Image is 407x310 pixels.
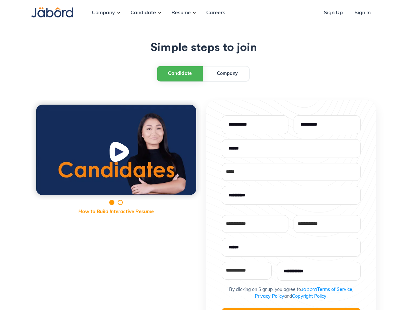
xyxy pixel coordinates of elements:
div: Show slide 1 of 2 [109,200,114,205]
div: Show slide 2 of 2 [118,200,123,205]
a: Sign Up [319,4,348,22]
div: Candidate [168,70,192,77]
span: Jabord [301,286,317,292]
a: Copyright Policy [292,294,326,299]
a: Candidate [157,66,203,81]
a: Sign In [349,4,376,22]
p: By clicking on Signup, you agree to , and . [229,286,353,300]
div: 1 of 2 [31,100,201,200]
div: Company [87,4,120,22]
img: Candidate Thumbnail [36,105,196,195]
div: carousel [31,100,201,216]
div: Company [217,70,238,77]
p: How to Build Interactive Resume [31,209,201,216]
div: Candidate [125,4,161,22]
a: Company [206,67,249,81]
div: Resume [166,4,196,22]
img: Jabord [31,7,73,17]
a: JabordTerms of Service [301,287,352,292]
img: Play Button [108,141,132,166]
a: Careers [201,4,230,22]
a: open lightbox [36,105,196,195]
h1: Simple steps to join [31,41,376,54]
a: Privacy Policy [255,294,284,299]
